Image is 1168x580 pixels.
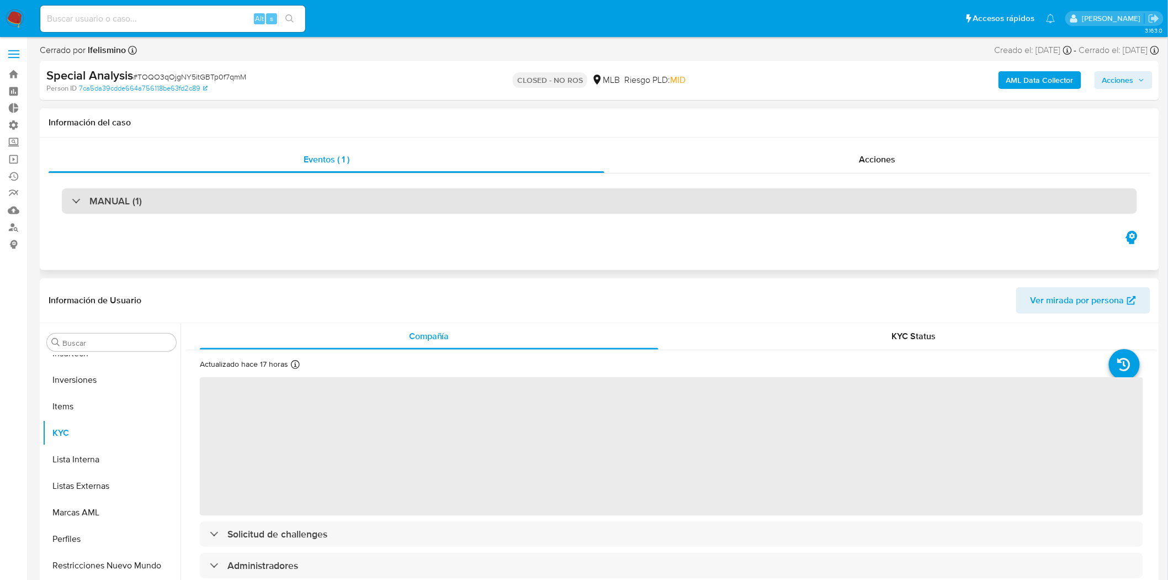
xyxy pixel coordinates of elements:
button: Items [43,393,180,420]
button: Acciones [1095,71,1153,89]
div: Creado el: [DATE] [995,44,1072,56]
p: sandra.chabay@mercadolibre.com [1082,13,1144,24]
div: Solicitud de challenges [200,521,1143,547]
span: MID [670,73,686,86]
a: 7ca5da39cdde664a756118be63fd2c89 [79,83,208,93]
a: Notificaciones [1046,14,1055,23]
span: Accesos rápidos [973,13,1035,24]
span: Compañía [409,330,449,342]
b: AML Data Collector [1006,71,1074,89]
h3: Administradores [227,560,298,572]
h1: Información de Usuario [49,295,141,306]
span: # TOQO3qOjgNY5itGBTp0f7qmM [133,71,246,82]
span: Eventos ( 1 ) [304,153,349,166]
h1: Información del caso [49,117,1150,128]
button: Lista Interna [43,446,180,473]
p: CLOSED - NO ROS [513,72,587,88]
button: Marcas AML [43,499,180,526]
span: ‌ [200,377,1143,515]
input: Buscar usuario o caso... [40,12,305,26]
span: Riesgo PLD: [624,74,686,86]
button: search-icon [278,11,301,27]
h3: MANUAL (1) [89,195,142,207]
button: Inversiones [43,367,180,393]
b: Special Analysis [46,66,133,84]
span: - [1074,44,1077,56]
button: Listas Externas [43,473,180,499]
div: Cerrado el: [DATE] [1079,44,1159,56]
b: Person ID [46,83,77,93]
span: Cerrado por [40,44,126,56]
p: Actualizado hace 17 horas [200,359,288,370]
div: Administradores [200,553,1143,578]
button: Perfiles [43,526,180,552]
button: Buscar [51,338,60,347]
div: MANUAL (1) [62,188,1137,214]
h3: Solicitud de challenges [227,528,327,540]
button: Restricciones Nuevo Mundo [43,552,180,579]
span: Alt [255,13,264,24]
span: s [270,13,273,24]
span: Ver mirada por persona [1031,287,1124,314]
button: AML Data Collector [999,71,1081,89]
input: Buscar [62,338,172,348]
button: KYC [43,420,180,446]
span: KYC Status [892,330,936,342]
span: Acciones [1102,71,1134,89]
span: Acciones [859,153,895,166]
a: Salir [1148,13,1160,24]
b: lfelismino [86,44,126,56]
button: Ver mirada por persona [1016,287,1150,314]
div: MLB [592,74,620,86]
